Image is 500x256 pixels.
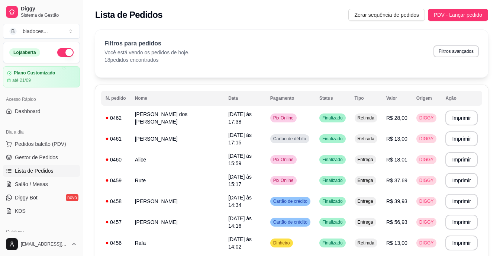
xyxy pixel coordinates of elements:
span: Diggy Bot [15,194,38,201]
a: Dashboard [3,105,80,117]
span: DIGGY [418,198,435,204]
span: Lista de Pedidos [15,167,54,175]
span: Finalizado [321,219,344,225]
span: Pix Online [272,115,295,121]
span: R$ 56,93 [386,219,407,225]
td: [PERSON_NAME] [130,128,224,149]
span: Finalizado [321,240,344,246]
div: Loja aberta [9,48,40,57]
span: Retirada [356,240,376,246]
span: Finalizado [321,157,344,163]
span: DIGGY [418,136,435,142]
a: DiggySistema de Gestão [3,3,80,21]
div: 0458 [106,198,126,205]
span: Pix Online [272,157,295,163]
span: Gestor de Pedidos [15,154,58,161]
div: 0462 [106,114,126,122]
a: Diggy Botnovo [3,192,80,204]
span: [EMAIL_ADDRESS][DOMAIN_NAME] [21,241,68,247]
button: Zerar sequência de pedidos [348,9,425,21]
p: Você está vendo os pedidos de hoje. [104,49,190,56]
article: até 21/09 [12,77,31,83]
td: Alice [130,149,224,170]
span: [DATE] às 15:59 [228,153,252,166]
span: [DATE] às 17:38 [228,111,252,125]
div: Dia a dia [3,126,80,138]
button: Imprimir [445,152,478,167]
span: Zerar sequência de pedidos [354,11,419,19]
td: [PERSON_NAME] [130,191,224,212]
button: Imprimir [445,111,478,125]
span: Finalizado [321,136,344,142]
span: R$ 18,01 [386,157,407,163]
article: Plano Customizado [14,70,55,76]
span: DIGGY [418,157,435,163]
th: Valor [382,91,412,106]
span: KDS [15,207,26,215]
span: Dinheiro [272,240,291,246]
a: Lista de Pedidos [3,165,80,177]
button: [EMAIL_ADDRESS][DOMAIN_NAME] [3,235,80,253]
span: Entrega [356,177,375,183]
div: 0460 [106,156,126,163]
span: DIGGY [418,240,435,246]
span: Retirada [356,136,376,142]
div: 0457 [106,218,126,226]
td: Rafa [130,233,224,253]
span: Cartão de crédito [272,198,309,204]
span: Pedidos balcão (PDV) [15,140,66,148]
div: 0459 [106,177,126,184]
span: [DATE] às 14:34 [228,195,252,208]
th: N. pedido [101,91,130,106]
div: 0461 [106,135,126,143]
button: Imprimir [445,131,478,146]
span: Sistema de Gestão [21,12,77,18]
button: Imprimir [445,215,478,230]
th: Nome [130,91,224,106]
th: Origem [412,91,441,106]
a: Salão / Mesas [3,178,80,190]
span: [DATE] às 14:02 [228,236,252,250]
a: Gestor de Pedidos [3,151,80,163]
span: DIGGY [418,177,435,183]
span: Diggy [21,6,77,12]
th: Data [224,91,266,106]
th: Pagamento [266,91,315,106]
p: 18 pedidos encontrados [104,56,190,64]
span: Entrega [356,198,375,204]
span: Cartão de crédito [272,219,309,225]
span: Pix Online [272,177,295,183]
div: Catálogo [3,226,80,238]
button: Imprimir [445,173,478,188]
th: Status [315,91,350,106]
div: 0456 [106,239,126,247]
span: Cartão de débito [272,136,308,142]
a: KDS [3,205,80,217]
span: DIGGY [418,219,435,225]
span: Finalizado [321,177,344,183]
span: [DATE] às 15:17 [228,174,252,187]
button: Imprimir [445,236,478,250]
td: [PERSON_NAME] [130,212,224,233]
th: Tipo [350,91,382,106]
button: Pedidos balcão (PDV) [3,138,80,150]
button: Imprimir [445,194,478,209]
a: Plano Customizadoaté 21/09 [3,66,80,87]
span: Entrega [356,157,375,163]
span: R$ 13,00 [386,136,407,142]
div: biadoces ... [23,28,48,35]
span: R$ 28,00 [386,115,407,121]
h2: Lista de Pedidos [95,9,162,21]
button: Alterar Status [57,48,74,57]
span: [DATE] às 17:15 [228,132,252,145]
span: PDV - Lançar pedido [434,11,482,19]
span: Retirada [356,115,376,121]
span: R$ 13,00 [386,240,407,246]
span: R$ 39,93 [386,198,407,204]
span: Entrega [356,219,375,225]
div: Acesso Rápido [3,93,80,105]
span: Dashboard [15,108,41,115]
button: Select a team [3,24,80,39]
span: Finalizado [321,198,344,204]
span: [DATE] às 14:16 [228,215,252,229]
